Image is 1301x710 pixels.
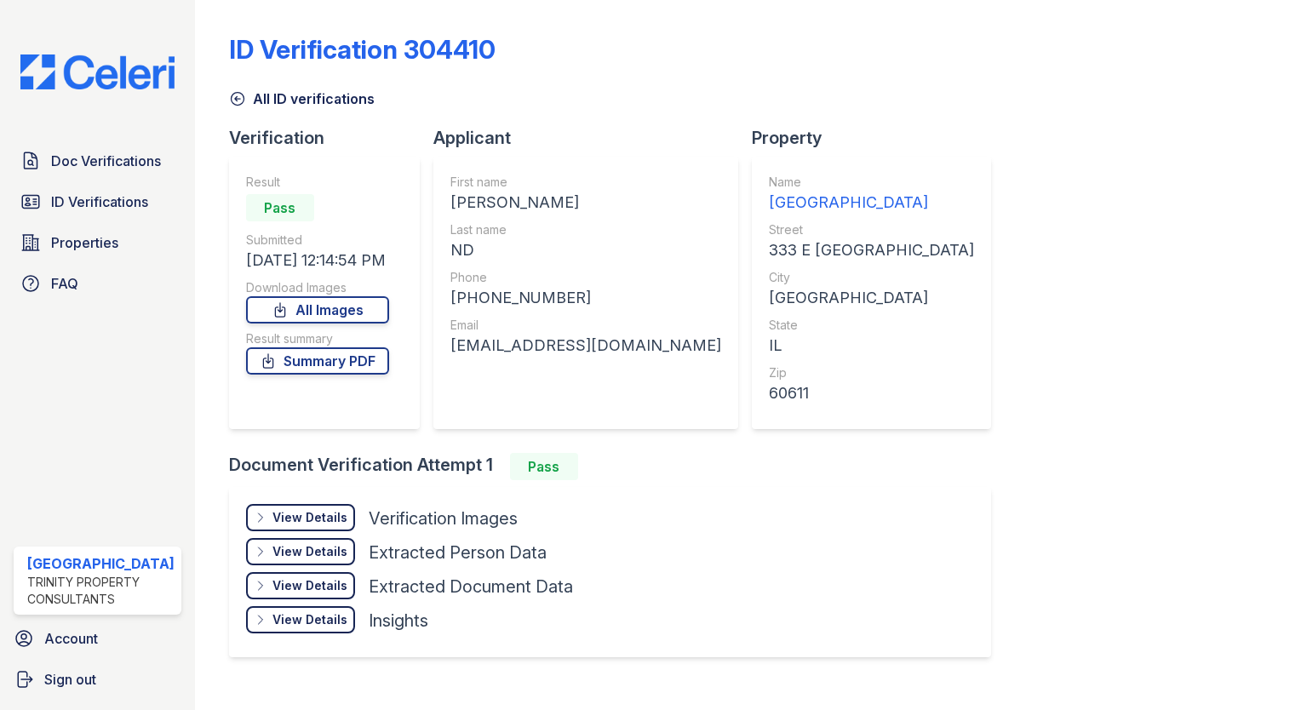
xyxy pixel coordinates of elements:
div: [GEOGRAPHIC_DATA] [769,191,974,215]
div: Extracted Document Data [369,575,573,598]
span: Sign out [44,669,96,690]
div: View Details [272,577,347,594]
div: [DATE] 12:14:54 PM [246,249,389,272]
div: Insights [369,609,428,633]
div: Trinity Property Consultants [27,574,175,608]
div: Submitted [246,232,389,249]
a: All Images [246,296,389,324]
div: 60611 [769,381,974,405]
div: Result [246,174,389,191]
div: Extracted Person Data [369,541,547,564]
a: Account [7,621,188,656]
div: ND [450,238,721,262]
div: [PERSON_NAME] [450,191,721,215]
a: Properties [14,226,181,260]
div: Zip [769,364,974,381]
div: Document Verification Attempt 1 [229,453,1005,480]
a: All ID verifications [229,89,375,109]
img: CE_Logo_Blue-a8612792a0a2168367f1c8372b55b34899dd931a85d93a1a3d3e32e68fde9ad4.png [7,54,188,89]
div: ID Verification 304410 [229,34,496,65]
div: Email [450,317,721,334]
a: Doc Verifications [14,144,181,178]
div: [EMAIL_ADDRESS][DOMAIN_NAME] [450,334,721,358]
div: 333 E [GEOGRAPHIC_DATA] [769,238,974,262]
span: FAQ [51,273,78,294]
div: View Details [272,543,347,560]
a: ID Verifications [14,185,181,219]
div: Last name [450,221,721,238]
span: Account [44,628,98,649]
a: Summary PDF [246,347,389,375]
div: State [769,317,974,334]
div: Download Images [246,279,389,296]
span: ID Verifications [51,192,148,212]
div: [GEOGRAPHIC_DATA] [27,553,175,574]
div: Pass [510,453,578,480]
div: IL [769,334,974,358]
span: Properties [51,232,118,253]
div: Pass [246,194,314,221]
div: [GEOGRAPHIC_DATA] [769,286,974,310]
span: Doc Verifications [51,151,161,171]
div: City [769,269,974,286]
a: FAQ [14,266,181,301]
div: Street [769,221,974,238]
div: Phone [450,269,721,286]
div: [PHONE_NUMBER] [450,286,721,310]
div: Applicant [433,126,752,150]
div: Property [752,126,1005,150]
div: Verification Images [369,507,518,530]
div: View Details [272,611,347,628]
iframe: chat widget [1229,642,1284,693]
div: Result summary [246,330,389,347]
div: View Details [272,509,347,526]
div: Name [769,174,974,191]
a: Name [GEOGRAPHIC_DATA] [769,174,974,215]
div: Verification [229,126,433,150]
div: First name [450,174,721,191]
a: Sign out [7,662,188,696]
